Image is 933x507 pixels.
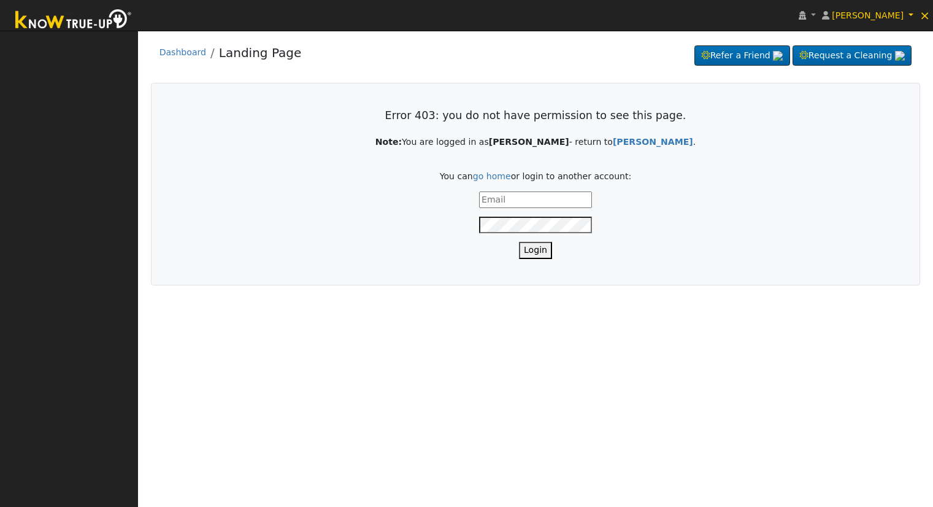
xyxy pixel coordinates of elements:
input: Email [479,192,592,208]
a: Back to User [613,137,693,147]
img: Know True-Up [9,7,138,34]
button: Login [519,242,552,258]
img: retrieve [895,51,905,61]
span: [PERSON_NAME] [832,10,904,20]
img: retrieve [773,51,783,61]
strong: [PERSON_NAME] [489,137,569,147]
a: Dashboard [159,47,206,57]
strong: [PERSON_NAME] [613,137,693,147]
h3: Error 403: you do not have permission to see this page. [177,109,894,122]
a: go home [473,171,511,181]
span: × [920,8,930,23]
a: Request a Cleaning [793,45,912,66]
strong: Note: [375,137,402,147]
li: Landing Page [206,44,301,68]
p: You are logged in as - return to . [177,136,894,149]
a: Refer a Friend [694,45,790,66]
p: You can or login to another account: [177,170,894,183]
